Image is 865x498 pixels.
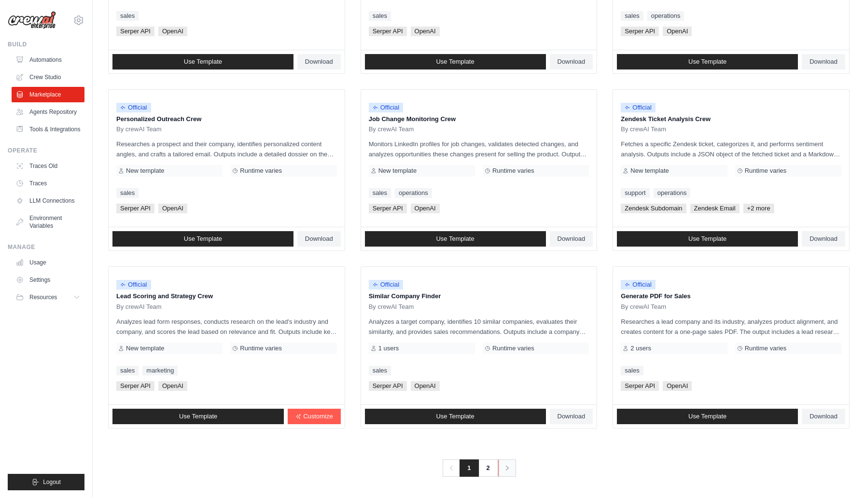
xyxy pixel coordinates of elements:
span: Zendesk Subdomain [621,204,686,213]
span: OpenAI [663,381,692,391]
a: Customize [288,409,340,424]
span: Download [305,235,333,243]
span: Zendesk Email [690,204,739,213]
a: sales [621,11,643,21]
a: Download [550,409,593,424]
a: operations [647,11,684,21]
a: Environment Variables [12,210,84,234]
p: Analyzes a target company, identifies 10 similar companies, evaluates their similarity, and provi... [369,317,589,337]
a: marketing [142,366,178,375]
a: Download [550,54,593,69]
span: Use Template [436,58,474,66]
span: New template [126,167,164,175]
span: +2 more [743,204,774,213]
span: Serper API [369,204,407,213]
a: Download [297,54,341,69]
a: sales [369,11,391,21]
span: 1 users [378,345,399,352]
span: Use Template [436,235,474,243]
span: Download [809,58,837,66]
a: Download [550,231,593,247]
span: OpenAI [158,27,187,36]
a: Use Template [617,54,798,69]
a: Traces [12,176,84,191]
span: Use Template [179,413,217,420]
p: Researches a prospect and their company, identifies personalized content angles, and crafts a tai... [116,139,337,159]
p: Researches a lead company and its industry, analyzes product alignment, and creates content for a... [621,317,841,337]
a: sales [116,366,139,375]
span: OpenAI [663,27,692,36]
span: 2 users [630,345,651,352]
div: Manage [8,243,84,251]
a: sales [116,188,139,198]
span: By crewAI Team [621,303,666,311]
span: New template [378,167,417,175]
a: support [621,188,649,198]
span: Use Template [184,58,222,66]
nav: Pagination [443,459,515,477]
a: Use Template [365,409,546,424]
a: operations [395,188,432,198]
span: Use Template [436,413,474,420]
a: Download [802,409,845,424]
a: Crew Studio [12,69,84,85]
p: Analyzes lead form responses, conducts research on the lead's industry and company, and scores th... [116,317,337,337]
span: Official [621,280,656,290]
span: Official [116,103,151,112]
a: Use Template [365,231,546,247]
span: Download [305,58,333,66]
span: Official [116,280,151,290]
a: Download [802,54,845,69]
span: Runtime varies [745,167,787,175]
span: Runtime varies [240,167,282,175]
span: Use Template [688,413,726,420]
span: Download [809,413,837,420]
span: OpenAI [158,204,187,213]
a: Tools & Integrations [12,122,84,137]
p: Similar Company Finder [369,291,589,301]
span: New template [126,345,164,352]
span: 1 [460,459,478,477]
span: By crewAI Team [116,125,162,133]
a: Marketplace [12,87,84,102]
span: Use Template [184,235,222,243]
p: Lead Scoring and Strategy Crew [116,291,337,301]
span: Download [809,235,837,243]
span: Customize [303,413,333,420]
span: Logout [43,478,61,486]
a: Download [802,231,845,247]
button: Resources [12,290,84,305]
a: Use Template [365,54,546,69]
a: sales [369,188,391,198]
a: Agents Repository [12,104,84,120]
span: OpenAI [411,27,440,36]
span: Runtime varies [240,345,282,352]
a: sales [369,366,391,375]
span: Serper API [369,381,407,391]
span: By crewAI Team [621,125,666,133]
p: Generate PDF for Sales [621,291,841,301]
span: Official [369,280,404,290]
p: Fetches a specific Zendesk ticket, categorizes it, and performs sentiment analysis. Outputs inclu... [621,139,841,159]
p: Zendesk Ticket Analysis Crew [621,114,841,124]
span: Serper API [369,27,407,36]
a: sales [621,366,643,375]
span: Download [558,413,586,420]
span: Serper API [621,381,659,391]
span: Download [558,235,586,243]
span: By crewAI Team [369,125,414,133]
a: Usage [12,255,84,270]
span: Runtime varies [745,345,787,352]
span: Official [621,103,656,112]
div: Build [8,41,84,48]
span: Official [369,103,404,112]
a: Use Template [617,409,798,424]
a: Download [297,231,341,247]
a: sales [116,11,139,21]
p: Personalized Outreach Crew [116,114,337,124]
span: OpenAI [411,204,440,213]
div: Operate [8,147,84,154]
span: Runtime varies [492,167,534,175]
p: Job Change Monitoring Crew [369,114,589,124]
span: Use Template [688,58,726,66]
